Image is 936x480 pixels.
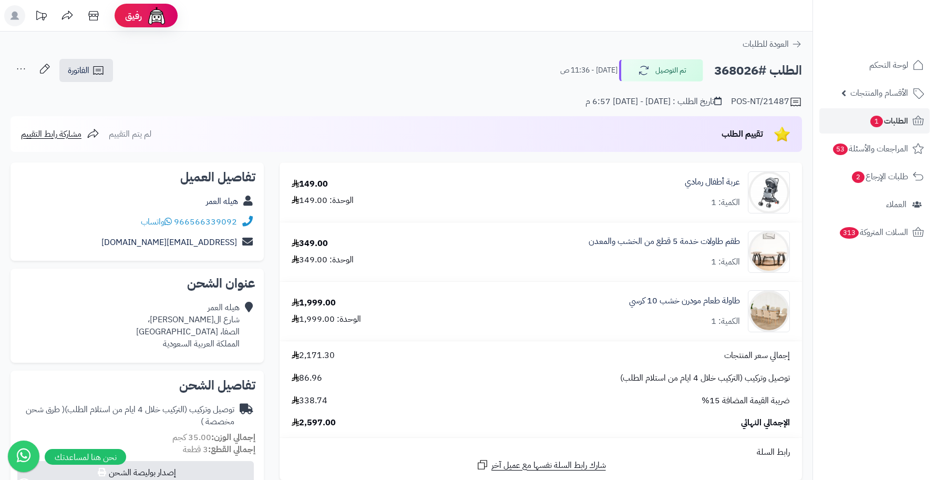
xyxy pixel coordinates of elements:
span: المراجعات والأسئلة [832,141,908,156]
span: 2,171.30 [292,350,335,362]
span: الإجمالي النهائي [741,417,790,429]
div: 349.00 [292,238,328,250]
span: 53 [832,143,848,156]
small: [DATE] - 11:36 ص [560,65,618,76]
div: الوحدة: 349.00 [292,254,354,266]
span: الطلبات [869,114,908,128]
a: [EMAIL_ADDRESS][DOMAIN_NAME] [101,236,237,249]
img: ai-face.png [146,5,167,26]
a: المراجعات والأسئلة53 [819,136,930,161]
div: الوحدة: 149.00 [292,195,354,207]
span: ضريبة القيمة المضافة 15% [702,395,790,407]
span: ( طرق شحن مخصصة ) [26,403,234,428]
a: عربة أطفال رمادي [685,176,740,188]
span: لم يتم التقييم [109,128,151,140]
h2: تفاصيل العميل [19,171,255,183]
a: الطلبات1 [819,108,930,134]
span: العملاء [886,197,907,212]
div: الوحدة: 1,999.00 [292,313,361,325]
span: رفيق [125,9,142,22]
span: الفاتورة [68,64,89,77]
a: شارك رابط السلة نفسها مع عميل آخر [476,458,606,472]
a: الفاتورة [59,59,113,82]
span: 2 [851,171,865,183]
span: مشاركة رابط التقييم [21,128,81,140]
a: العودة للطلبات [743,38,802,50]
a: العملاء [819,192,930,217]
span: 313 [839,227,860,239]
div: تاريخ الطلب : [DATE] - [DATE] 6:57 م [585,96,722,108]
div: POS-NT/21487 [731,96,802,108]
a: واتساب [141,216,172,228]
h2: تفاصيل الشحن [19,379,255,392]
a: طاولة طعام مودرن خشب 10 كرسي [629,295,740,307]
span: الأقسام والمنتجات [850,86,908,100]
a: هيله العمر [206,195,238,208]
span: 2,597.00 [292,417,336,429]
span: تقييم الطلب [722,128,763,140]
div: الكمية: 1 [711,256,740,268]
strong: إجمالي الوزن: [211,431,255,444]
small: 35.00 كجم [172,431,255,444]
div: الكمية: 1 [711,197,740,209]
a: السلات المتروكة313 [819,220,930,245]
span: توصيل وتركيب (التركيب خلال 4 ايام من استلام الطلب) [620,372,790,384]
div: 149.00 [292,178,328,190]
span: 86.96 [292,372,322,384]
button: تم التوصيل [619,59,703,81]
img: 1744703246-1-90x90.jpg [748,231,789,273]
div: رابط السلة [284,446,798,458]
a: تحديثات المنصة [28,5,54,29]
strong: إجمالي القطع: [208,443,255,456]
span: السلات المتروكة [839,225,908,240]
div: توصيل وتركيب (التركيب خلال 4 ايام من استلام الطلب) [19,404,234,428]
span: لوحة التحكم [869,58,908,73]
h2: الطلب #368026 [714,60,802,81]
img: 1751798851-1-90x90.jpg [748,290,789,332]
small: 3 قطعة [183,443,255,456]
div: الكمية: 1 [711,315,740,328]
span: 1 [870,115,883,128]
span: طلبات الإرجاع [851,169,908,184]
span: 338.74 [292,395,327,407]
span: إجمالي سعر المنتجات [724,350,790,362]
span: العودة للطلبات [743,38,789,50]
a: مشاركة رابط التقييم [21,128,99,140]
a: لوحة التحكم [819,53,930,78]
a: 966566339092 [174,216,237,228]
h2: عنوان الشحن [19,277,255,290]
span: شارك رابط السلة نفسها مع عميل آخر [491,459,606,472]
div: 1,999.00 [292,297,336,309]
img: 1706023953-110126010010-90x90.jpg [748,171,789,213]
img: logo-2.png [865,16,926,38]
div: هيله العمر شارع ال[PERSON_NAME]، الصفا، [GEOGRAPHIC_DATA] المملكة العربية السعودية [136,302,240,350]
a: طقم طاولات خدمة 5 قطع من الخشب والمعدن [589,236,740,248]
a: طلبات الإرجاع2 [819,164,930,189]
